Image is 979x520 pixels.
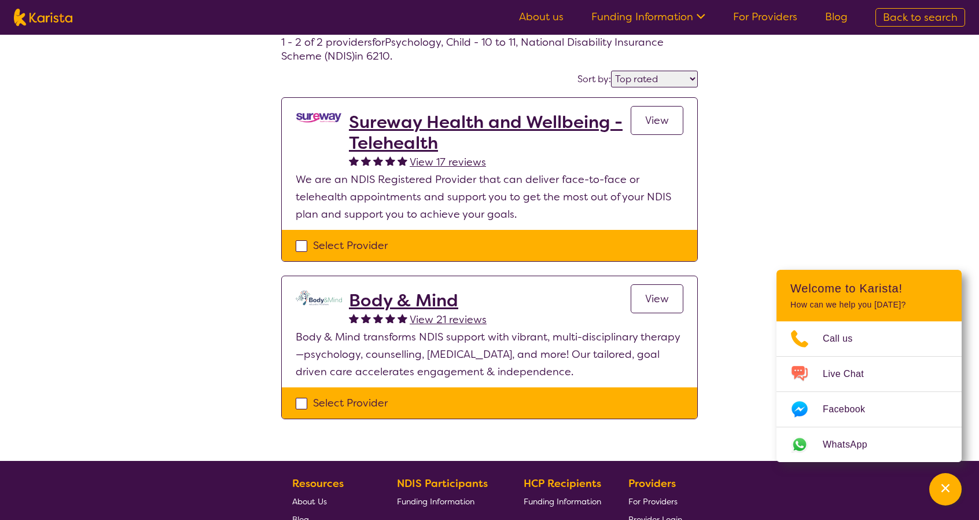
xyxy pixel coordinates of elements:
[790,300,948,310] p: How can we help you [DATE]?
[397,477,488,490] b: NDIS Participants
[397,492,496,510] a: Funding Information
[875,8,965,27] a: Back to search
[631,284,683,313] a: View
[398,313,407,323] img: fullstar
[823,365,878,383] span: Live Chat
[292,492,370,510] a: About Us
[292,496,327,507] span: About Us
[410,313,487,327] span: View 21 reviews
[349,290,487,311] a: Body & Mind
[628,496,678,507] span: For Providers
[631,106,683,135] a: View
[349,112,631,153] a: Sureway Health and Wellbeing - Telehealth
[296,171,683,223] p: We are an NDIS Registered Provider that can deliver face-to-face or telehealth appointments and s...
[361,313,371,323] img: fullstar
[776,321,962,462] ul: Choose channel
[823,436,881,453] span: WhatsApp
[410,155,486,169] span: View 17 reviews
[823,401,879,418] span: Facebook
[524,477,601,490] b: HCP Recipients
[776,427,962,462] a: Web link opens in a new tab.
[524,496,601,507] span: Funding Information
[373,313,383,323] img: fullstar
[296,112,342,124] img: vgwqq8bzw4bddvbx0uac.png
[397,496,474,507] span: Funding Information
[628,477,676,490] b: Providers
[349,156,359,166] img: fullstar
[349,313,359,323] img: fullstar
[733,10,797,24] a: For Providers
[628,492,682,510] a: For Providers
[776,270,962,462] div: Channel Menu
[519,10,564,24] a: About us
[645,292,669,306] span: View
[883,10,958,24] span: Back to search
[410,311,487,328] a: View 21 reviews
[14,9,72,26] img: Karista logo
[292,477,344,490] b: Resources
[296,290,342,305] img: qmpolprhjdhzpcuekzqg.svg
[790,281,948,295] h2: Welcome to Karista!
[577,73,611,85] label: Sort by:
[398,156,407,166] img: fullstar
[645,113,669,127] span: View
[825,10,848,24] a: Blog
[296,328,683,380] p: Body & Mind transforms NDIS support with vibrant, multi-disciplinary therapy—psychology, counsell...
[591,10,705,24] a: Funding Information
[361,156,371,166] img: fullstar
[524,492,601,510] a: Funding Information
[929,473,962,506] button: Channel Menu
[385,313,395,323] img: fullstar
[823,330,867,347] span: Call us
[410,153,486,171] a: View 17 reviews
[373,156,383,166] img: fullstar
[385,156,395,166] img: fullstar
